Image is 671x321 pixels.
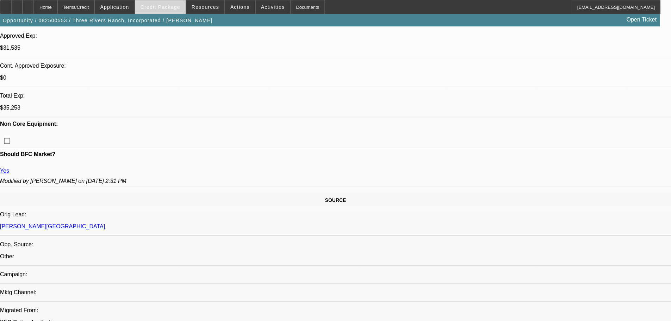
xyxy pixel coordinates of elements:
[186,0,224,14] button: Resources
[230,4,250,10] span: Actions
[192,4,219,10] span: Resources
[261,4,285,10] span: Activities
[325,197,346,203] span: SOURCE
[624,14,659,26] a: Open Ticket
[135,0,186,14] button: Credit Package
[3,18,213,23] span: Opportunity / 082500553 / Three Rivers Ranch, Incorporated / [PERSON_NAME]
[100,4,129,10] span: Application
[95,0,134,14] button: Application
[225,0,255,14] button: Actions
[141,4,180,10] span: Credit Package
[256,0,290,14] button: Activities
